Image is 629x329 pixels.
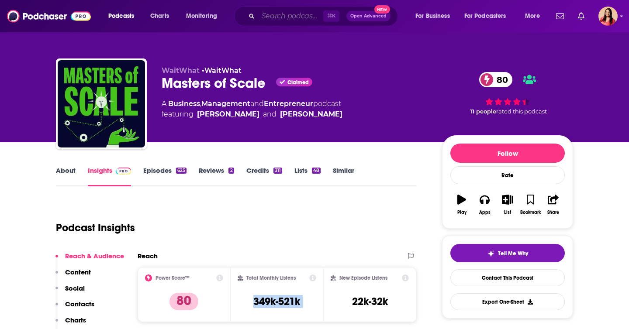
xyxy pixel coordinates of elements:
[323,10,339,22] span: ⌘ K
[496,189,519,220] button: List
[450,269,565,286] a: Contact This Podcast
[294,166,321,186] a: Lists48
[246,166,282,186] a: Credits311
[479,72,512,87] a: 80
[200,99,201,108] span: ,
[201,99,250,108] a: Management
[65,268,91,276] p: Content
[415,10,450,22] span: For Business
[339,275,387,281] h2: New Episode Listens
[525,10,540,22] span: More
[442,66,573,120] div: 80 11 peoplerated this podcast
[459,9,519,23] button: open menu
[520,210,541,215] div: Bookmark
[55,252,124,268] button: Reach & Audience
[242,6,406,26] div: Search podcasts, credits, & more...
[108,10,134,22] span: Podcasts
[180,9,228,23] button: open menu
[55,268,91,284] button: Content
[253,295,300,308] h3: 349k-521k
[470,108,496,115] span: 11 people
[374,5,390,14] span: New
[186,10,217,22] span: Monitoring
[450,293,565,310] button: Export One-Sheet
[204,66,242,75] a: WaitWhat
[162,99,342,120] div: A podcast
[287,80,309,85] span: Claimed
[280,109,342,120] a: Bob Safian
[197,109,259,120] a: Reid Hoffman
[409,9,461,23] button: open menu
[450,166,565,184] div: Rate
[488,72,512,87] span: 80
[199,166,234,186] a: Reviews2
[519,9,551,23] button: open menu
[312,168,321,174] div: 48
[457,210,467,215] div: Play
[55,300,94,316] button: Contacts
[258,9,323,23] input: Search podcasts, credits, & more...
[88,166,131,186] a: InsightsPodchaser Pro
[162,66,200,75] span: WaitWhat
[464,10,506,22] span: For Podcasters
[264,99,313,108] a: Entrepreneur
[65,284,85,292] p: Social
[333,166,354,186] a: Similar
[598,7,618,26] button: Show profile menu
[116,168,131,175] img: Podchaser Pro
[598,7,618,26] span: Logged in as michelle.weinfurt
[352,295,388,308] h3: 22k-32k
[56,221,135,234] h1: Podcast Insights
[250,99,264,108] span: and
[156,275,190,281] h2: Power Score™
[542,189,565,220] button: Share
[7,8,91,24] img: Podchaser - Follow, Share and Rate Podcasts
[145,9,174,23] a: Charts
[519,189,542,220] button: Bookmark
[102,9,145,23] button: open menu
[479,210,491,215] div: Apps
[504,210,511,215] div: List
[450,189,473,220] button: Play
[487,250,494,257] img: tell me why sparkle
[65,316,86,324] p: Charts
[202,66,242,75] span: •
[169,293,198,310] p: 80
[143,166,187,186] a: Episodes625
[176,168,187,174] div: 625
[273,168,282,174] div: 311
[150,10,169,22] span: Charts
[553,9,567,24] a: Show notifications dropdown
[598,7,618,26] img: User Profile
[450,244,565,262] button: tell me why sparkleTell Me Why
[496,108,547,115] span: rated this podcast
[228,168,234,174] div: 2
[55,284,85,300] button: Social
[246,275,296,281] h2: Total Monthly Listens
[574,9,588,24] a: Show notifications dropdown
[450,144,565,163] button: Follow
[65,300,94,308] p: Contacts
[263,109,276,120] span: and
[547,210,559,215] div: Share
[350,14,387,18] span: Open Advanced
[138,252,158,260] h2: Reach
[346,11,391,21] button: Open AdvancedNew
[56,166,76,186] a: About
[498,250,528,257] span: Tell Me Why
[168,99,200,108] a: Business
[65,252,124,260] p: Reach & Audience
[58,60,145,147] img: Masters of Scale
[473,189,496,220] button: Apps
[162,109,342,120] span: featuring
